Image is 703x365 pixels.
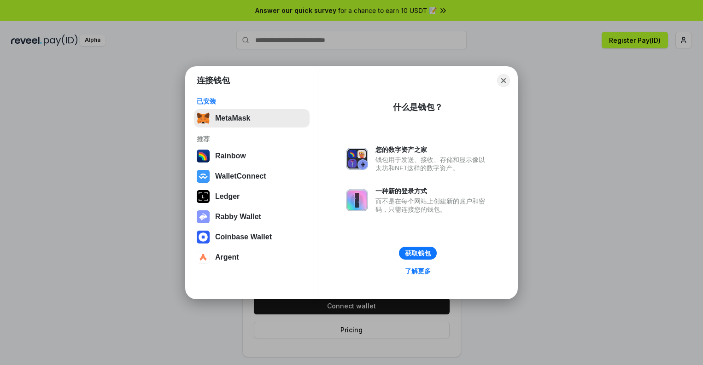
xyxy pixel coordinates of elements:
button: WalletConnect [194,167,310,185]
div: 钱包用于发送、接收、存储和显示像以太坊和NFT这样的数字资产。 [375,156,490,172]
img: svg+xml,%3Csvg%20width%3D%22120%22%20height%3D%22120%22%20viewBox%3D%220%200%20120%20120%22%20fil... [197,150,210,162]
div: Argent [215,253,239,261]
button: Argent [194,248,310,267]
img: svg+xml,%3Csvg%20width%3D%2228%22%20height%3D%2228%22%20viewBox%3D%220%200%2028%2028%22%20fill%3D... [197,251,210,264]
div: 推荐 [197,135,307,143]
div: Ledger [215,192,240,201]
div: 了解更多 [405,267,431,275]
div: Rabby Wallet [215,213,261,221]
button: MetaMask [194,109,310,127]
button: Ledger [194,187,310,206]
img: svg+xml,%3Csvg%20xmlns%3D%22http%3A%2F%2Fwww.w3.org%2F2000%2Fsvg%22%20fill%3D%22none%22%20viewBox... [346,189,368,211]
button: 获取钱包 [399,247,437,260]
div: Rainbow [215,152,246,160]
img: svg+xml,%3Csvg%20width%3D%2228%22%20height%3D%2228%22%20viewBox%3D%220%200%2028%2028%22%20fill%3D... [197,170,210,183]
div: 获取钱包 [405,249,431,257]
div: 而不是在每个网站上创建新的账户和密码，只需连接您的钱包。 [375,197,490,214]
a: 了解更多 [399,265,436,277]
div: WalletConnect [215,172,266,180]
button: Rainbow [194,147,310,165]
button: Close [497,74,510,87]
div: 已安装 [197,97,307,105]
img: svg+xml,%3Csvg%20width%3D%2228%22%20height%3D%2228%22%20viewBox%3D%220%200%2028%2028%22%20fill%3D... [197,231,210,243]
div: 什么是钱包？ [393,102,443,113]
h1: 连接钱包 [197,75,230,86]
div: 一种新的登录方式 [375,187,490,195]
img: svg+xml,%3Csvg%20xmlns%3D%22http%3A%2F%2Fwww.w3.org%2F2000%2Fsvg%22%20fill%3D%22none%22%20viewBox... [197,210,210,223]
img: svg+xml,%3Csvg%20xmlns%3D%22http%3A%2F%2Fwww.w3.org%2F2000%2Fsvg%22%20fill%3D%22none%22%20viewBox... [346,148,368,170]
img: svg+xml,%3Csvg%20xmlns%3D%22http%3A%2F%2Fwww.w3.org%2F2000%2Fsvg%22%20width%3D%2228%22%20height%3... [197,190,210,203]
button: Rabby Wallet [194,208,310,226]
img: svg+xml,%3Csvg%20fill%3D%22none%22%20height%3D%2233%22%20viewBox%3D%220%200%2035%2033%22%20width%... [197,112,210,125]
div: Coinbase Wallet [215,233,272,241]
button: Coinbase Wallet [194,228,310,246]
div: 您的数字资产之家 [375,145,490,154]
div: MetaMask [215,114,250,122]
